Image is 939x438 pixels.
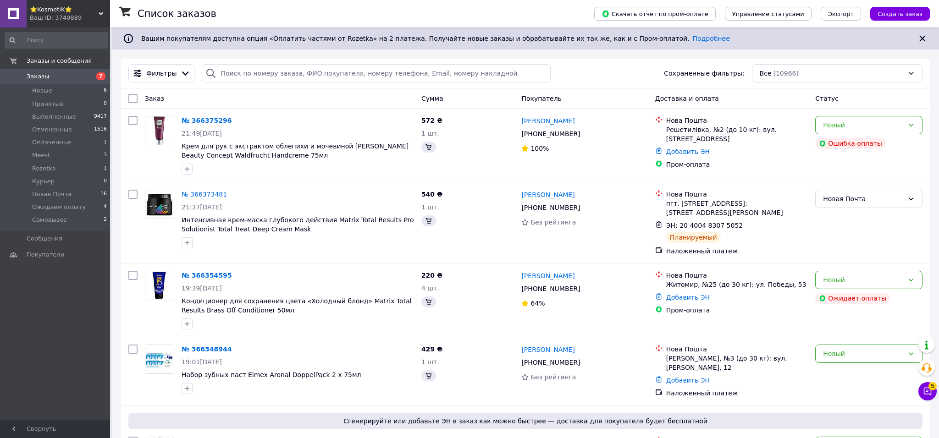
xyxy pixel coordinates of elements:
a: Кондиционер для сохранения цвета «Холодный блонд» Matrix Total Results Brass Off Conditioner 50мл [182,297,412,314]
span: Rozetka [32,164,56,173]
span: Заказ [145,95,164,102]
a: № 366348944 [182,345,232,353]
img: Фото товару [145,116,174,145]
span: 21:49[DATE] [182,130,222,137]
span: 1 [104,164,107,173]
span: Фильтры [146,69,177,78]
span: ЭН: 20 4004 8307 5052 [666,222,743,229]
span: 1 шт. [421,130,439,137]
span: Курьер [32,177,55,186]
a: Подробнее [693,35,730,42]
a: № 366354595 [182,272,232,279]
a: [PERSON_NAME] [521,116,574,126]
a: Интенсивная крем-маска глубокого действия Matrix Total Results Pro Solutionist Total Treat Deep C... [182,216,414,233]
div: Новый [823,120,904,130]
span: 9417 [94,113,107,121]
div: Нова Пошта [666,116,808,125]
span: Без рейтинга [530,219,576,226]
span: Доставка и оплата [655,95,719,102]
div: Наложенный платеж [666,389,808,398]
span: Управление статусами [732,11,804,17]
button: Управление статусами [725,7,812,21]
span: Сообщения [27,235,62,243]
div: [PHONE_NUMBER] [519,356,582,369]
span: 1 шт. [421,203,439,211]
span: 1516 [94,126,107,134]
span: Вашим покупателям доступна опция «Оплатить частями от Rozetka» на 2 платежа. Получайте новые зака... [141,35,730,42]
span: 7 [96,72,105,80]
span: Новые [32,87,52,95]
div: Пром-оплата [666,160,808,169]
span: Скачать отчет по пром-оплате [602,10,708,18]
a: [PERSON_NAME] [521,190,574,199]
button: Экспорт [821,7,861,21]
span: 572 ₴ [421,117,442,124]
div: Планируемый [666,232,721,243]
span: Все [760,69,772,78]
span: 64% [530,300,545,307]
span: 0 [104,100,107,108]
span: Без рейтинга [530,373,576,381]
div: Ошибка оплаты [815,138,886,149]
a: Набор зубных паст Elmex Aronal DoppelPack 2 х 75мл [182,371,361,378]
div: Нова Пошта [666,190,808,199]
span: 6 [104,87,107,95]
span: Сгенерируйте или добавьте ЭН в заказ как можно быстрее — доставка для покупателя будет бесплатной [132,416,919,426]
span: Покупатели [27,251,64,259]
div: пгт. [STREET_ADDRESS]: [STREET_ADDRESS][PERSON_NAME] [666,199,808,217]
span: 19:39[DATE] [182,285,222,292]
span: 100% [530,145,549,152]
a: Добавить ЭН [666,377,710,384]
span: Самовывоз [32,216,66,224]
span: ⭐KosmetiK⭐ [30,5,99,14]
button: Скачать отчет по пром-оплате [594,7,716,21]
button: Чат с покупателем5 [918,382,937,400]
div: [PHONE_NUMBER] [519,201,582,214]
span: 0 [104,177,107,186]
h1: Список заказов [138,8,216,19]
div: Нова Пошта [666,271,808,280]
img: Фото товару [145,271,174,300]
span: Заказы [27,72,49,81]
a: [PERSON_NAME] [521,345,574,354]
span: 220 ₴ [421,272,442,279]
a: № 366375296 [182,117,232,124]
span: Сохраненные фильтры: [664,69,744,78]
span: 16 [100,190,107,198]
span: Создать заказ [878,11,922,17]
a: Добавить ЭН [666,294,710,301]
span: 19:01[DATE] [182,358,222,366]
div: Пром-оплата [666,306,808,315]
input: Поиск по номеру заказа, ФИО покупателя, номеру телефона, Email, номеру накладной [202,64,551,82]
span: Заказы и сообщения [27,57,92,65]
span: 3 [104,151,107,159]
div: Ваш ID: 3740889 [30,14,110,22]
div: [PHONE_NUMBER] [519,127,582,140]
span: 21:37[DATE] [182,203,222,211]
div: Нова Пошта [666,345,808,354]
div: Житомир, №25 (до 30 кг): ул. Победы, 53 [666,280,808,289]
div: Решетилівка, №2 (до 10 кг): вул. [STREET_ADDRESS] [666,125,808,143]
span: Отмененные [32,126,72,134]
span: 429 ₴ [421,345,442,353]
a: Крем для рук с экстрактом облепихи и мочевиной [PERSON_NAME] Beauty Concept Waldfrucht Handcreme ... [182,142,409,159]
input: Поиск [5,32,108,49]
span: 2 [104,216,107,224]
a: Добавить ЭН [666,148,710,155]
img: Фото товару [145,345,174,373]
div: Ожидает оплаты [815,293,890,304]
a: Фото товару [145,190,174,219]
span: Новая Почта [32,190,72,198]
span: 5 [928,380,937,389]
span: (10966) [773,70,798,77]
a: № 366373481 [182,191,227,198]
span: Meest [32,151,50,159]
span: 4 [104,203,107,211]
span: Оплаченные [32,138,72,147]
span: Сумма [421,95,443,102]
